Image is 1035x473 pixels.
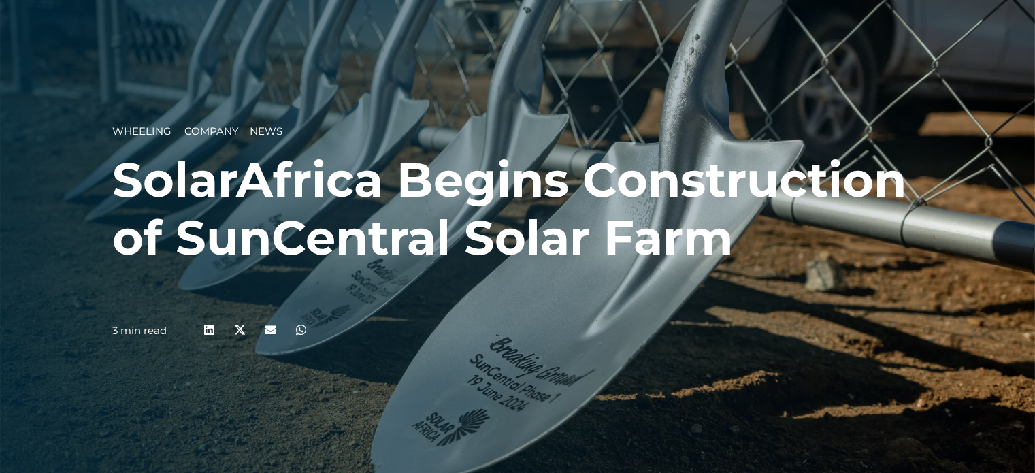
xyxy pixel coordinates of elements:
[184,125,239,137] span: Company
[225,314,255,345] div: Share on x-twitter
[286,314,316,345] div: Share on whatsapp
[194,314,225,345] div: Share on linkedin
[255,314,286,345] div: Share on email
[112,125,171,137] span: Wheeling
[112,151,923,267] h1: SolarAfrica Begins Construction of SunCentral Solar Farm
[250,125,282,137] span: News
[112,325,167,337] p: 3 min read
[239,125,250,137] span: __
